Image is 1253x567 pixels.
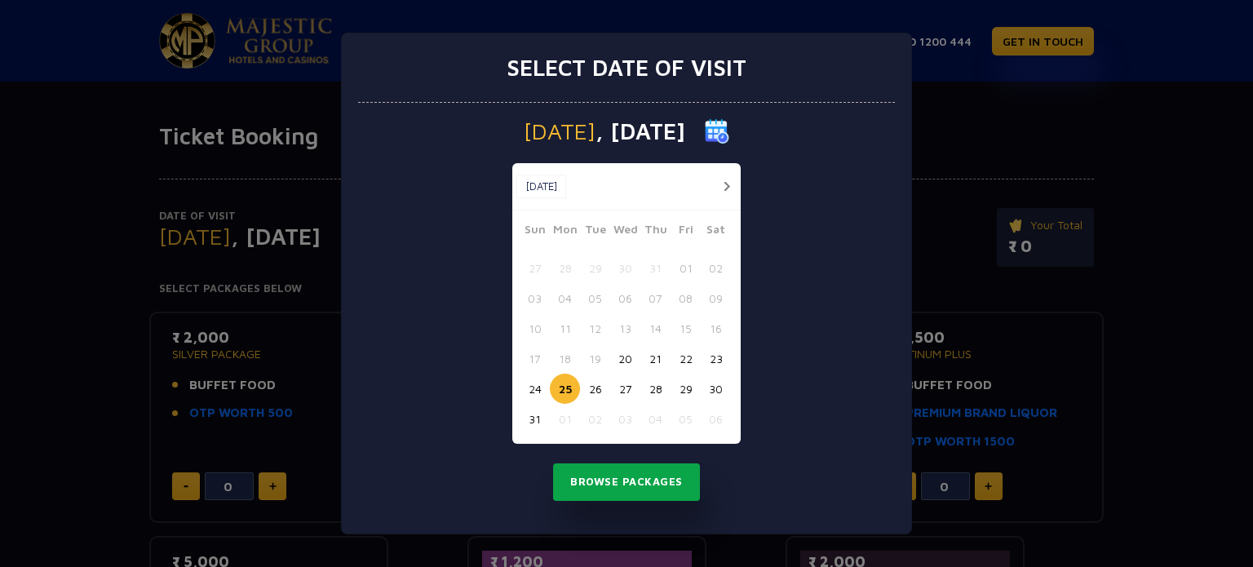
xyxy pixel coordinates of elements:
[610,404,640,434] button: 03
[550,374,580,404] button: 25
[580,283,610,313] button: 05
[705,119,729,144] img: calender icon
[701,283,731,313] button: 09
[520,253,550,283] button: 27
[671,404,701,434] button: 05
[520,283,550,313] button: 03
[671,253,701,283] button: 01
[550,283,580,313] button: 04
[520,343,550,374] button: 17
[550,253,580,283] button: 28
[596,120,685,143] span: , [DATE]
[701,404,731,434] button: 06
[640,343,671,374] button: 21
[520,313,550,343] button: 10
[520,374,550,404] button: 24
[553,463,700,501] button: Browse Packages
[701,220,731,243] span: Sat
[516,175,566,199] button: [DATE]
[550,220,580,243] span: Mon
[610,313,640,343] button: 13
[640,253,671,283] button: 31
[701,374,731,404] button: 30
[610,343,640,374] button: 20
[640,374,671,404] button: 28
[610,283,640,313] button: 06
[580,404,610,434] button: 02
[507,54,746,82] h3: Select date of visit
[701,343,731,374] button: 23
[671,343,701,374] button: 22
[550,343,580,374] button: 18
[524,120,596,143] span: [DATE]
[640,404,671,434] button: 04
[580,374,610,404] button: 26
[671,283,701,313] button: 08
[671,313,701,343] button: 15
[580,343,610,374] button: 19
[701,253,731,283] button: 02
[640,220,671,243] span: Thu
[580,313,610,343] button: 12
[610,374,640,404] button: 27
[550,313,580,343] button: 11
[671,374,701,404] button: 29
[610,253,640,283] button: 30
[640,313,671,343] button: 14
[520,404,550,434] button: 31
[580,220,610,243] span: Tue
[640,283,671,313] button: 07
[671,220,701,243] span: Fri
[520,220,550,243] span: Sun
[580,253,610,283] button: 29
[701,313,731,343] button: 16
[550,404,580,434] button: 01
[610,220,640,243] span: Wed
